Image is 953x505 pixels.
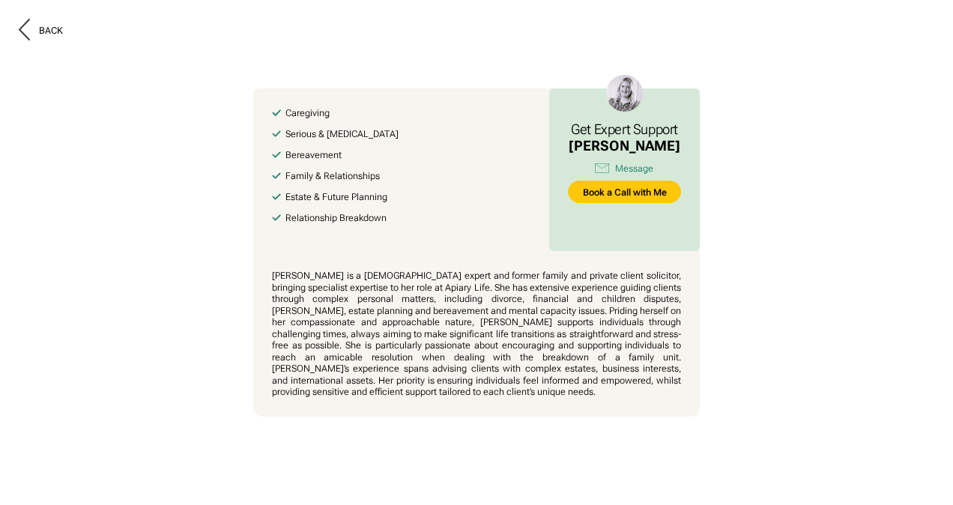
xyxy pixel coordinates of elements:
[285,149,342,161] div: Bereavement
[285,212,387,224] div: Relationship Breakdown
[285,128,399,140] div: Serious & [MEDICAL_DATA]
[285,191,387,203] div: Estate & Future Planning
[569,121,680,138] h3: Get Expert Support
[285,170,380,182] div: Family & Relationships
[568,181,681,203] a: Book a Call with Me
[569,138,680,155] div: [PERSON_NAME]
[39,25,63,37] div: Back
[19,19,63,43] button: Back
[568,160,681,177] a: Message
[615,163,653,175] div: Message
[285,107,330,119] div: Caregiving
